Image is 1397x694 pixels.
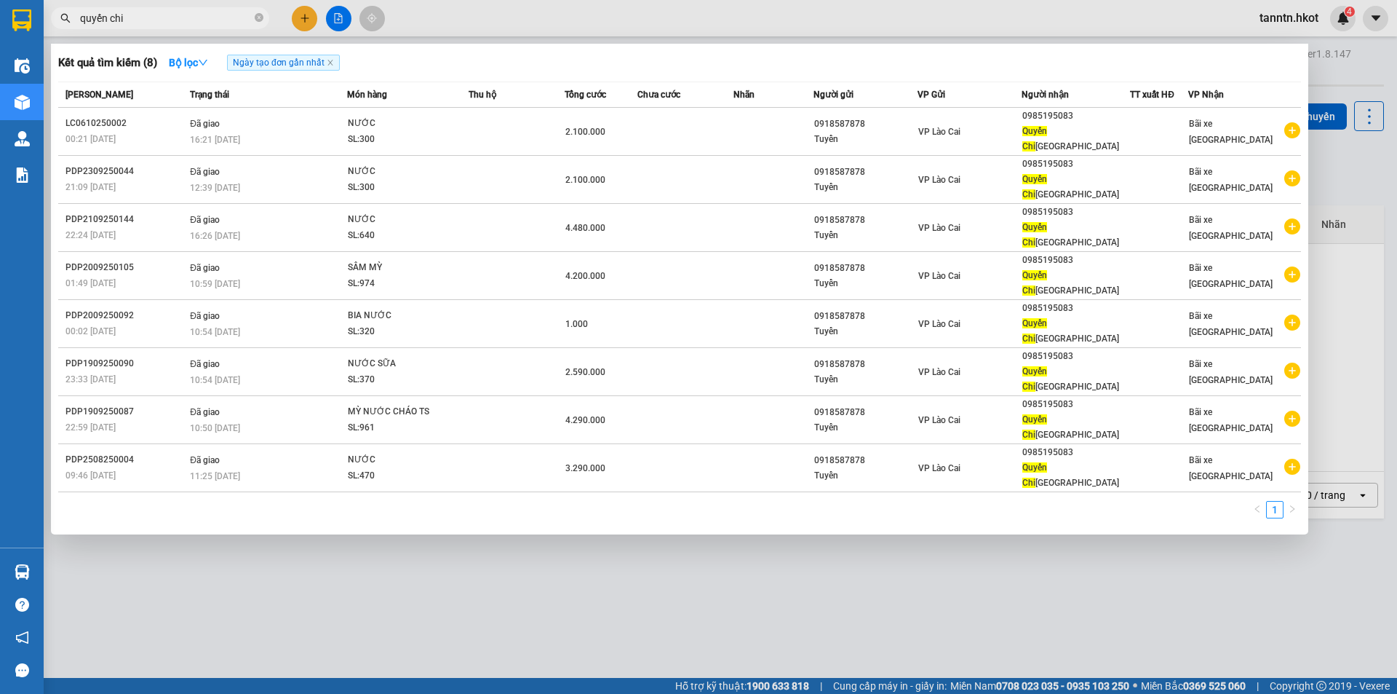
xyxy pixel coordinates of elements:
span: close [327,59,334,66]
span: Đã giao [190,167,220,177]
span: plus-circle [1284,315,1300,331]
li: Next Page [1283,501,1301,518]
span: Đã giao [190,119,220,129]
span: Ngày tạo đơn gần nhất [227,55,340,71]
img: warehouse-icon [15,564,30,580]
div: Tuyển [814,468,917,484]
div: NƯỚC [348,116,457,132]
div: PDP1909250090 [65,356,186,371]
span: Quyến Chi [1022,222,1047,248]
span: 16:26 [DATE] [190,231,240,241]
div: 0918587878 [814,165,917,180]
div: NƯỚC SỮA [348,356,457,372]
span: VP Lào Cai [918,175,960,185]
button: right [1283,501,1301,518]
span: [PERSON_NAME] [65,90,133,100]
div: PDP2309250044 [65,164,186,179]
div: [GEOGRAPHIC_DATA] [1022,172,1129,202]
div: 0985195083 [1022,253,1129,268]
span: Đã giao [190,311,220,321]
span: search [60,13,71,23]
div: 0918587878 [814,453,917,468]
span: close-circle [255,12,263,25]
span: VP Gửi [918,90,945,100]
span: question-circle [15,598,29,612]
div: 0985195083 [1022,445,1129,460]
div: SL: 974 [348,276,457,292]
span: Đã giao [190,407,220,417]
span: Tổng cước [565,90,606,100]
span: VP Lào Cai [918,319,960,329]
span: Quyến Chi [1022,270,1047,296]
span: Đã giao [190,359,220,369]
span: Đã giao [190,455,220,465]
span: 4.480.000 [565,223,605,233]
div: PDP2508250004 [65,452,186,468]
span: Trạng thái [190,90,229,100]
span: plus-circle [1284,459,1300,475]
span: 3.290.000 [565,463,605,473]
div: 0918587878 [814,405,917,420]
span: plus-circle [1284,363,1300,379]
div: 0918587878 [814,213,917,228]
span: 2.590.000 [565,367,605,377]
div: [GEOGRAPHIC_DATA] [1022,268,1129,299]
div: MỲ NƯỚC CHÁO TS [348,404,457,420]
img: warehouse-icon [15,95,30,110]
span: message [15,663,29,677]
span: Người nhận [1022,90,1069,100]
img: logo-vxr [12,9,31,31]
div: Tuyển [814,420,917,435]
span: Quyến Chi [1022,462,1047,488]
span: Bãi xe [GEOGRAPHIC_DATA] [1189,119,1273,145]
strong: Bộ lọc [169,57,208,68]
span: Bãi xe [GEOGRAPHIC_DATA] [1189,359,1273,385]
span: Thu hộ [469,90,496,100]
span: 2.100.000 [565,127,605,137]
img: warehouse-icon [15,131,30,146]
div: LC0610250002 [65,116,186,131]
div: Tuyển [814,372,917,387]
div: [GEOGRAPHIC_DATA] [1022,460,1129,491]
div: Tuyển [814,324,917,339]
span: 21:09 [DATE] [65,182,116,192]
span: 22:24 [DATE] [65,230,116,240]
span: 01:49 [DATE] [65,278,116,288]
div: 0985195083 [1022,301,1129,316]
div: 0985195083 [1022,157,1129,172]
span: 22:59 [DATE] [65,422,116,433]
span: 16:21 [DATE] [190,135,240,145]
span: 4.290.000 [565,415,605,425]
button: left [1249,501,1266,518]
div: Tuyển [814,180,917,195]
div: SL: 370 [348,372,457,388]
span: VP Nhận [1188,90,1224,100]
span: VP Lào Cai [918,127,960,137]
span: VP Lào Cai [918,223,960,233]
span: plus-circle [1284,122,1300,138]
div: 0985195083 [1022,109,1129,124]
span: Quyến Chi [1022,174,1047,200]
div: 0985195083 [1022,205,1129,220]
div: SL: 300 [348,180,457,196]
div: NƯỚC [348,452,457,468]
span: plus-circle [1284,218,1300,234]
span: 2.100.000 [565,175,605,185]
div: PDP2009250092 [65,308,186,323]
span: Bãi xe [GEOGRAPHIC_DATA] [1189,215,1273,241]
img: solution-icon [15,167,30,183]
span: down [198,58,208,68]
span: VP Lào Cai [918,463,960,473]
div: PDP2109250144 [65,212,186,227]
span: right [1288,505,1297,513]
div: BIA NƯỚC [348,308,457,324]
span: 12:39 [DATE] [190,183,240,193]
span: 10:50 [DATE] [190,423,240,433]
div: [GEOGRAPHIC_DATA] [1022,316,1129,347]
div: Tuyển [814,132,917,147]
span: VP Lào Cai [918,271,960,281]
div: SL: 961 [348,420,457,436]
div: 0918587878 [814,357,917,372]
span: Quyến Chi [1022,318,1047,344]
span: 10:59 [DATE] [190,279,240,289]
